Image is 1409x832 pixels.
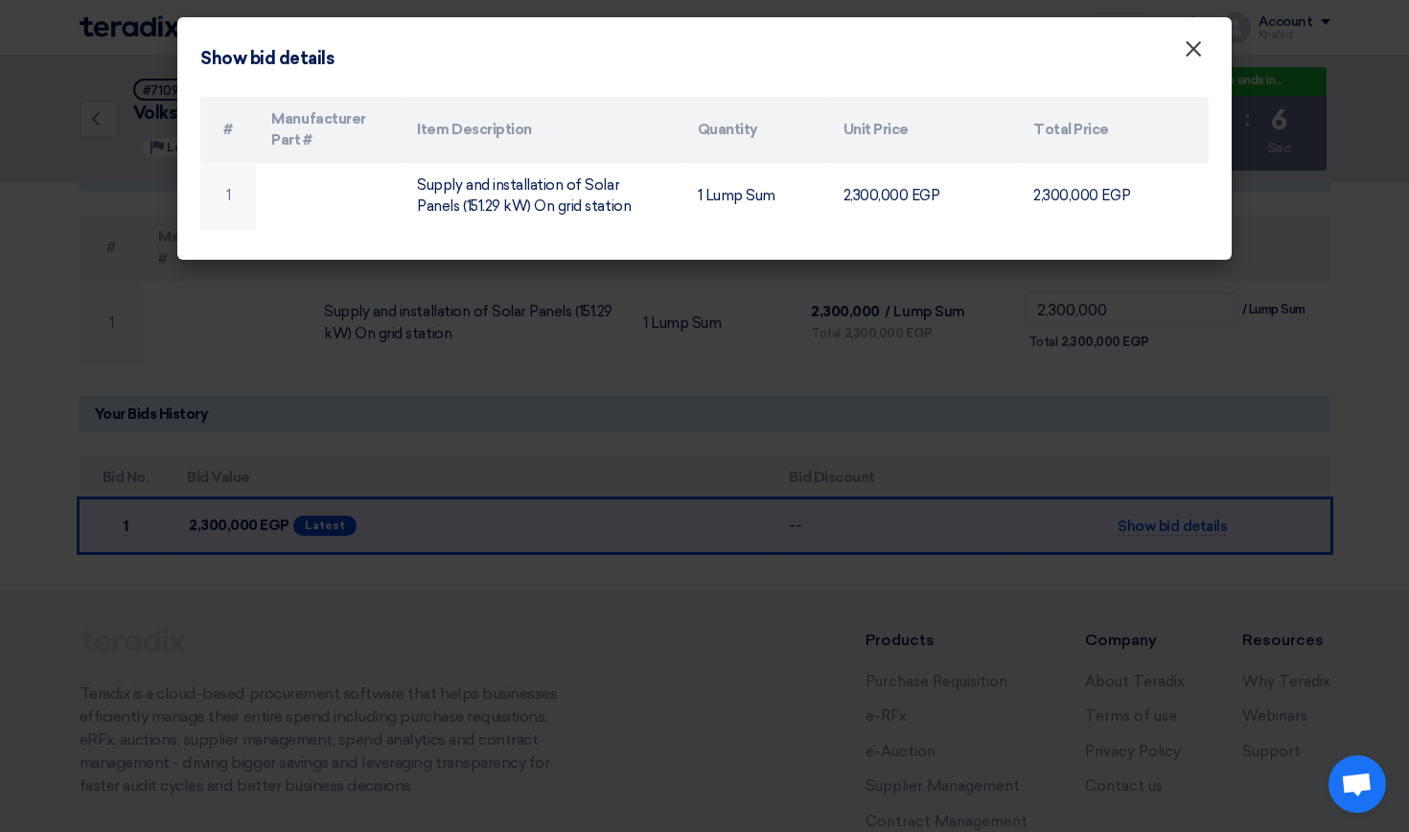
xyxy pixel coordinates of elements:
th: Unit Price [828,97,1019,163]
td: 2,300,000 EGP [828,163,1019,229]
span: × [1184,35,1203,73]
td: 1 [200,163,256,229]
th: Quantity [682,97,828,163]
td: 1 Lump Sum [682,163,828,229]
th: # [200,97,256,163]
td: Supply and installation of Solar Panels (151.29 kW) On grid station [402,163,681,229]
button: Close [1168,31,1218,69]
a: Open chat [1328,755,1386,813]
th: Item Description [402,97,681,163]
td: 2,300,000 EGP [1018,163,1209,229]
th: Manufacturer Part # [256,97,402,163]
h4: Show bid details [200,46,334,72]
th: Total Price [1018,97,1209,163]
